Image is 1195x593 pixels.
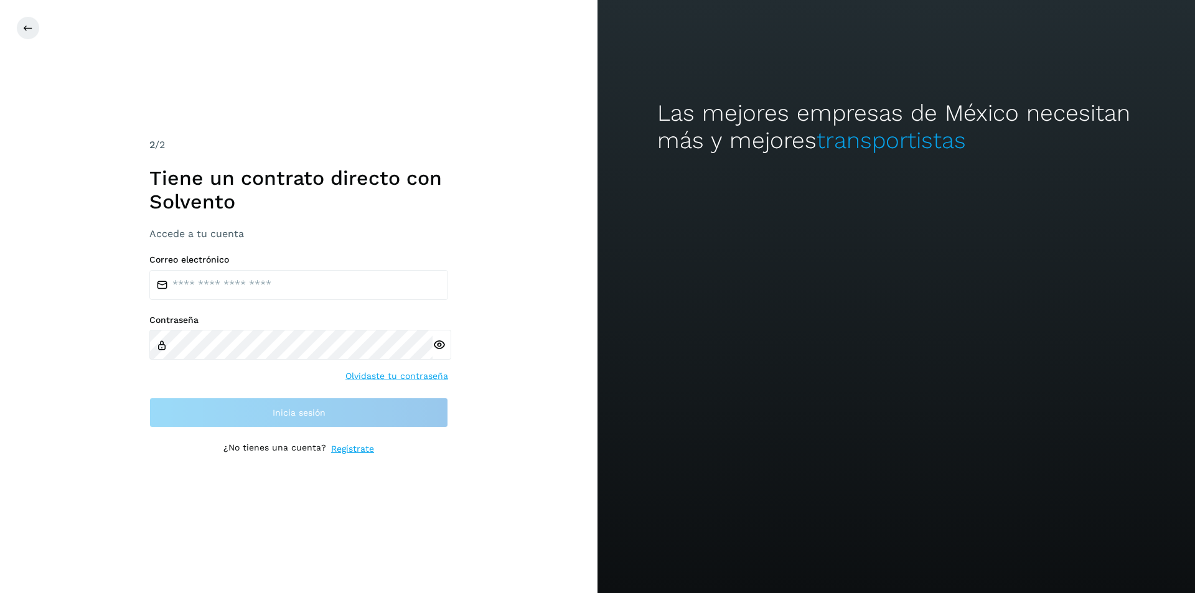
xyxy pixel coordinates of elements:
span: Inicia sesión [273,408,326,417]
div: /2 [149,138,448,152]
button: Inicia sesión [149,398,448,427]
p: ¿No tienes una cuenta? [223,442,326,455]
span: 2 [149,139,155,151]
a: Regístrate [331,442,374,455]
label: Correo electrónico [149,254,448,265]
span: transportistas [817,127,966,154]
a: Olvidaste tu contraseña [345,370,448,383]
h1: Tiene un contrato directo con Solvento [149,166,448,214]
h2: Las mejores empresas de México necesitan más y mejores [657,100,1135,155]
label: Contraseña [149,315,448,325]
h3: Accede a tu cuenta [149,228,448,240]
